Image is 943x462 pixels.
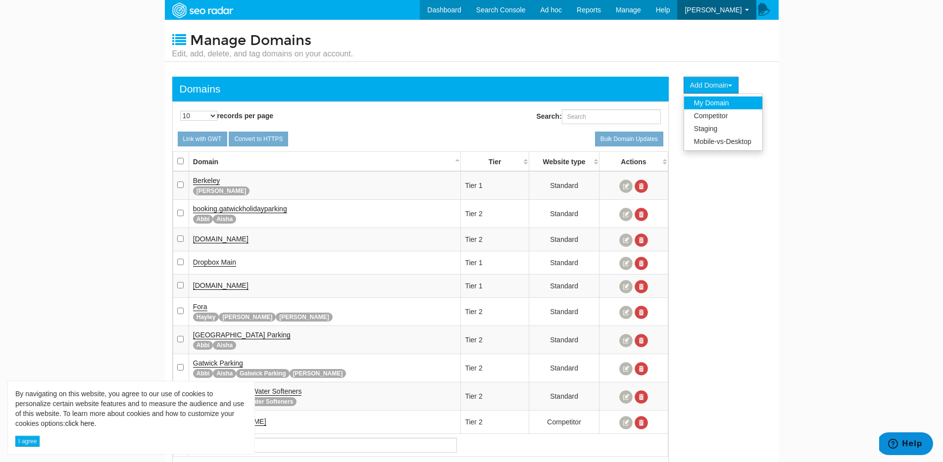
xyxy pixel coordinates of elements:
small: Edit, add, delete, and tag domains on your account. [172,48,353,59]
label: Search: [536,109,660,124]
span: [PERSON_NAME] [685,6,742,14]
a: Delete Domain [635,257,648,270]
a: Edit Domain Information [619,257,633,270]
a: [DOMAIN_NAME] [193,235,248,243]
td: Standard [529,200,599,228]
td: Standard [529,171,599,200]
a: Delete Domain [635,416,648,429]
span: Manage [616,6,641,14]
a: Edit Domain Information [619,233,633,247]
button: Add Domain [684,77,739,93]
td: Competitor [529,411,599,434]
td: Tier 1 [461,275,529,298]
a: Edit Domain Information [619,334,633,347]
span: Abbi [193,215,213,224]
a: Edit Domain Information [619,306,633,319]
td: Tier 2 [461,326,529,354]
a: Delete Domain [635,208,648,221]
a: Convert to HTTPS [229,132,288,146]
td: Standard [529,275,599,298]
a: Edit Domain Information [619,362,633,375]
td: Standard [529,251,599,275]
span: Manage Domains [190,32,311,49]
a: Dropbox Main [193,258,236,267]
span: Gatwick Parking [236,369,289,378]
a: Delete Domain [635,390,648,404]
span: Ad hoc [540,6,562,14]
span: Gatwick Parking [193,359,243,367]
span: Abbi [193,341,213,350]
td: Tier 1 [461,251,529,275]
span: [PERSON_NAME] [193,186,250,195]
select: records per page [180,111,217,121]
span: Aisha [213,341,236,350]
td: Tier 2 [461,382,529,411]
input: Search [193,438,457,453]
span: Help [656,6,670,14]
span: [PERSON_NAME] [219,313,276,322]
td: Tier 2 [461,200,529,228]
a: Fora [193,303,207,311]
a: Link with GWT [178,132,227,146]
a: Delete Domain [635,233,648,247]
label: records per page [180,111,274,121]
a: Edit Domain Information [619,280,633,293]
th: Website type: activate to sort column ascending [529,152,599,172]
td: Tier 2 [461,228,529,251]
td: Standard [529,354,599,382]
td: Tier 1 [461,171,529,200]
input: Search: [562,109,661,124]
a: [GEOGRAPHIC_DATA] Parking [193,331,291,339]
a: booking.gatwickholidayparking [193,205,287,213]
td: Standard [529,228,599,251]
span: Abbi [193,369,213,378]
div: By navigating on this website, you agree to our use of cookies to personalize certain website fea... [15,389,247,428]
a: Delete Domain [635,180,648,193]
td: Standard [529,326,599,354]
span: [PERSON_NAME] [290,369,347,378]
span: [PERSON_NAME] [276,313,333,322]
th: Tier: activate to sort column ascending [461,152,529,172]
span: Aisha [213,215,236,224]
span: [DOMAIN_NAME] [193,281,248,289]
a: Edit Domain Information [619,390,633,404]
a: Competitor [684,109,762,122]
a: My Domain [684,96,762,109]
a: Delete Domain [635,334,648,347]
td: Tier 2 [461,298,529,326]
button: I agree [15,436,40,447]
a: click here [65,419,94,427]
a: Staging [684,122,762,135]
td: Standard [529,298,599,326]
th: Domain: activate to sort column descending [189,152,461,172]
a: Delete Domain [635,362,648,375]
img: SEORadar [168,1,237,19]
a: Edit Domain Information [619,208,633,221]
iframe: Opens a widget where you can find more information [879,432,933,457]
th: Actions: activate to sort column ascending [599,152,668,172]
span: Reports [577,6,601,14]
a: Berkeley [193,177,220,185]
a: Gatwick Parking [193,359,243,368]
span: Hayley [193,313,219,322]
span: Dropbox Main [193,258,236,266]
a: Delete Domain [635,280,648,293]
td: Standard [529,382,599,411]
a: Edit Domain Information [619,416,633,429]
a: [DOMAIN_NAME] [193,281,248,290]
a: Mobile-vs-Desktop [684,135,762,148]
a: Edit Domain Information [619,180,633,193]
td: Tier 2 [461,411,529,434]
a: Bulk Domain Updates [595,132,663,146]
td: Tier 2 [461,354,529,382]
div: Domains [180,82,221,96]
span: Aisha [213,369,236,378]
a: Delete Domain [635,306,648,319]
